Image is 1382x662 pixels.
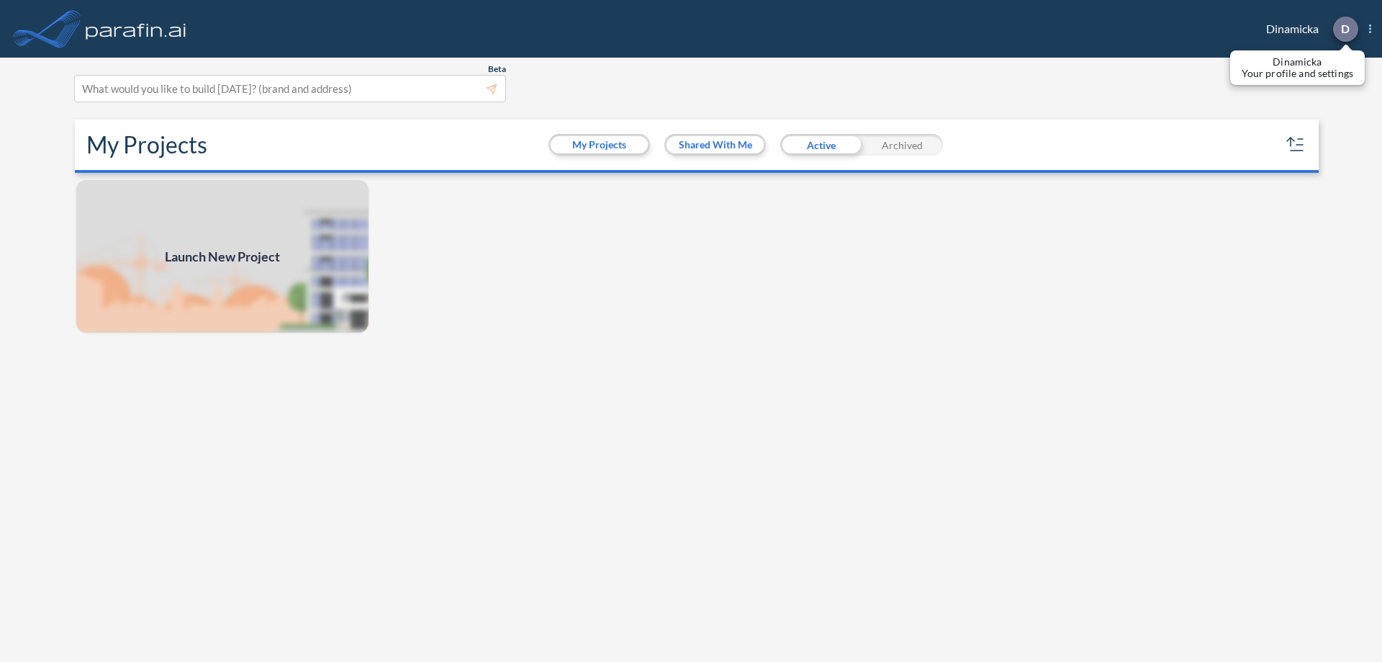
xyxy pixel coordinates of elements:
[75,179,370,334] img: add
[1242,68,1353,79] p: Your profile and settings
[1341,22,1350,35] p: D
[75,179,370,334] a: Launch New Project
[551,136,648,153] button: My Projects
[1242,56,1353,68] p: Dinamicka
[86,131,207,158] h2: My Projects
[1245,17,1371,42] div: Dinamicka
[862,134,943,156] div: Archived
[165,247,280,267] span: Launch New Project
[667,136,764,153] button: Shared With Me
[83,14,189,43] img: logo
[1284,133,1307,156] button: sort
[488,63,506,75] span: Beta
[780,134,862,156] div: Active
